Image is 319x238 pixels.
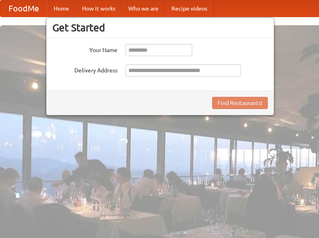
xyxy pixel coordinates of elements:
[165,0,214,17] a: Recipe videos
[76,0,122,17] a: How it works
[122,0,165,17] a: Who we are
[212,97,268,109] button: Find Restaurants!
[52,44,117,54] label: Your Name
[0,0,47,17] a: FoodMe
[47,0,76,17] a: Home
[52,22,268,34] h3: Get Started
[52,64,117,74] label: Delivery Address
